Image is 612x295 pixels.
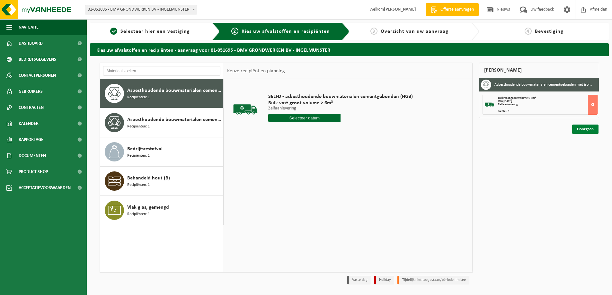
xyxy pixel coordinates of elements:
span: Recipiënten: 1 [127,153,150,159]
a: Doorgaan [572,125,599,134]
span: Recipiënten: 1 [127,211,150,217]
li: Tijdelijk niet toegestaan/période limitée [397,276,469,284]
strong: [PERSON_NAME] [384,7,416,12]
span: Bulk vast groot volume > 6m³ [268,100,413,106]
div: [PERSON_NAME] [479,63,599,78]
h3: Asbesthoudende bouwmaterialen cementgebonden met isolatie(hechtgebonden) [494,80,594,90]
span: Bedrijfsrestafval [127,145,163,153]
span: 3 [370,28,377,35]
span: Documenten [19,148,46,164]
span: Contracten [19,100,44,116]
span: Bevestiging [535,29,563,34]
span: Selecteer hier een vestiging [120,29,190,34]
a: 1Selecteer hier een vestiging [93,28,207,35]
span: Dashboard [19,35,43,51]
li: Vaste dag [347,276,371,284]
input: Materiaal zoeken [103,66,220,76]
span: Kies uw afvalstoffen en recipiënten [242,29,330,34]
button: Asbesthoudende bouwmaterialen cementgebonden (hechtgebonden) Recipiënten: 1 [100,79,224,108]
span: Product Shop [19,164,48,180]
span: Asbesthoudende bouwmaterialen cementgebonden (hechtgebonden) [127,87,222,94]
span: Asbesthoudende bouwmaterialen cementgebonden met isolatie(hechtgebonden) [127,116,222,124]
span: Gebruikers [19,83,43,100]
span: Recipiënten: 1 [127,182,150,188]
span: Navigatie [19,19,39,35]
span: Bulk vast groot volume > 6m³ [498,96,536,100]
a: Offerte aanvragen [426,3,479,16]
span: Recipiënten: 1 [127,94,150,100]
div: Aantal: 4 [498,109,597,113]
span: Contactpersonen [19,67,56,83]
div: Keuze recipiënt en planning [224,63,288,79]
button: Behandeld hout (B) Recipiënten: 1 [100,167,224,196]
span: Vlak glas, gemengd [127,204,169,211]
span: Overzicht van uw aanvraag [381,29,448,34]
input: Selecteer datum [268,114,341,122]
div: Zelfaanlevering [498,103,597,106]
span: Acceptatievoorwaarden [19,180,71,196]
button: Bedrijfsrestafval Recipiënten: 1 [100,137,224,167]
p: Zelfaanlevering [268,106,413,111]
span: Rapportage [19,132,43,148]
span: 01-051695 - BMV GRONDWERKEN BV - INGELMUNSTER [85,5,197,14]
span: Recipiënten: 1 [127,124,150,130]
span: 1 [110,28,117,35]
span: Offerte aanvragen [439,6,475,13]
span: Behandeld hout (B) [127,174,170,182]
li: Holiday [374,276,394,284]
button: Vlak glas, gemengd Recipiënten: 1 [100,196,224,225]
strong: Van [DATE] [498,100,512,103]
button: Asbesthoudende bouwmaterialen cementgebonden met isolatie(hechtgebonden) Recipiënten: 1 [100,108,224,137]
span: Bedrijfsgegevens [19,51,56,67]
span: 2 [231,28,238,35]
span: 4 [525,28,532,35]
span: Kalender [19,116,39,132]
h2: Kies uw afvalstoffen en recipiënten - aanvraag voor 01-051695 - BMV GRONDWERKEN BV - INGELMUNSTER [90,43,609,56]
span: SELFD - asbesthoudende bouwmaterialen cementgebonden (HGB) [268,93,413,100]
